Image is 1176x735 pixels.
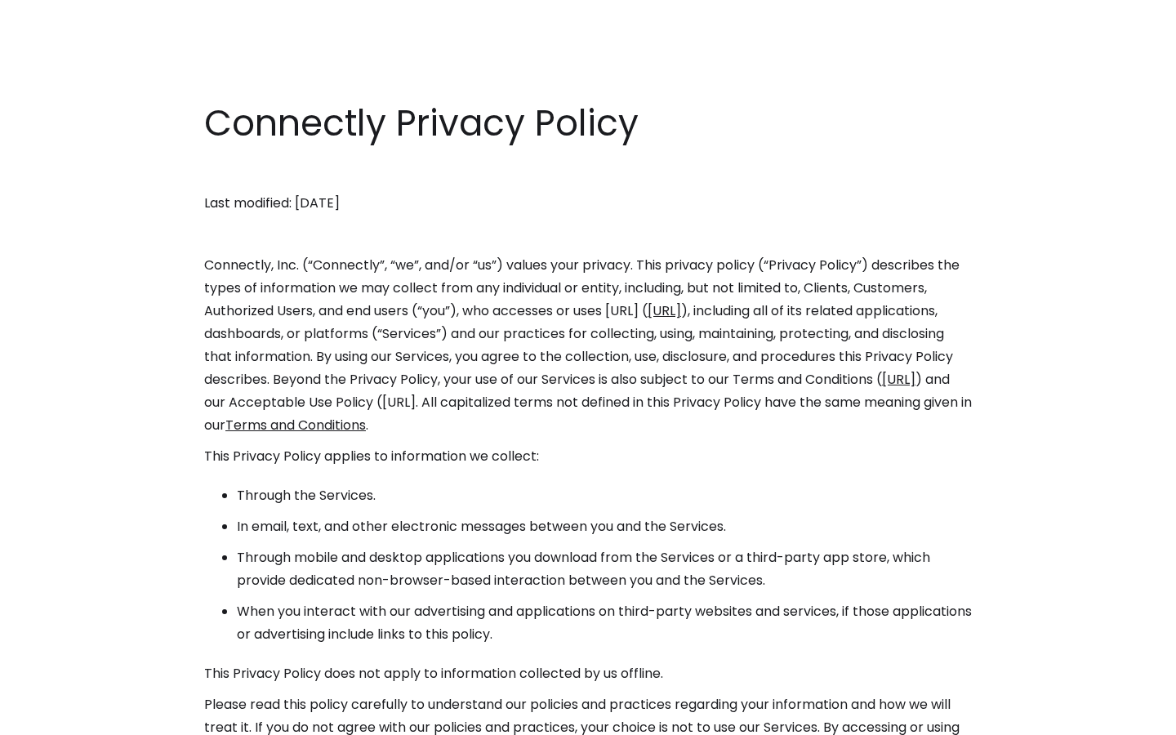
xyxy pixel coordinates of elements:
[204,161,972,184] p: ‍
[204,445,972,468] p: This Privacy Policy applies to information we collect:
[237,546,972,592] li: Through mobile and desktop applications you download from the Services or a third-party app store...
[882,370,915,389] a: [URL]
[204,192,972,215] p: Last modified: [DATE]
[16,705,98,729] aside: Language selected: English
[237,515,972,538] li: In email, text, and other electronic messages between you and the Services.
[225,416,366,434] a: Terms and Conditions
[204,98,972,149] h1: Connectly Privacy Policy
[33,706,98,729] ul: Language list
[237,484,972,507] li: Through the Services.
[204,662,972,685] p: This Privacy Policy does not apply to information collected by us offline.
[237,600,972,646] li: When you interact with our advertising and applications on third-party websites and services, if ...
[204,223,972,246] p: ‍
[648,301,681,320] a: [URL]
[204,254,972,437] p: Connectly, Inc. (“Connectly”, “we”, and/or “us”) values your privacy. This privacy policy (“Priva...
